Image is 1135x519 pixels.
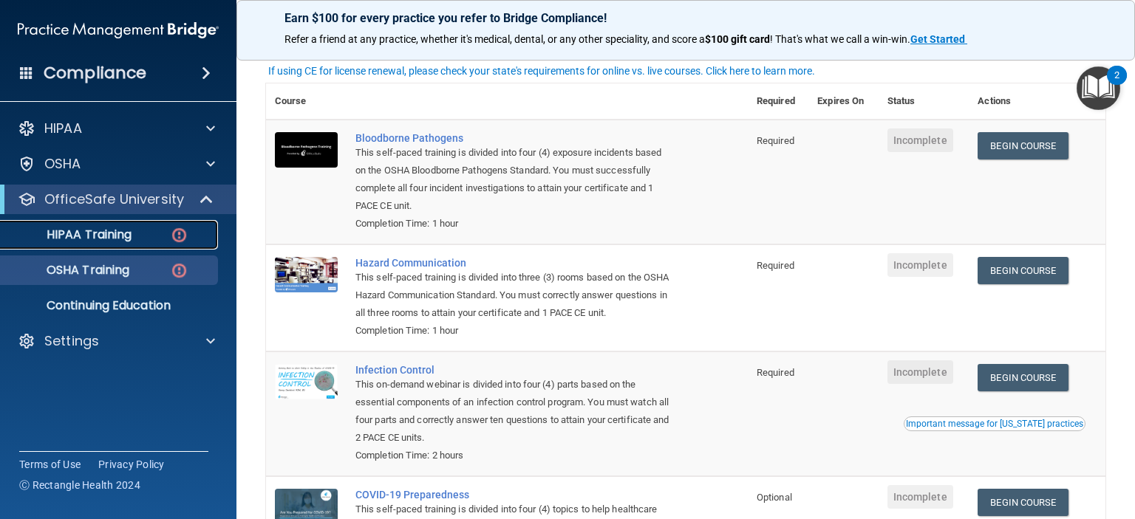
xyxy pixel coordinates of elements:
[284,33,705,45] span: Refer a friend at any practice, whether it's medical, dental, or any other speciality, and score a
[44,63,146,83] h4: Compliance
[1114,75,1119,94] div: 2
[906,419,1083,428] div: Important message for [US_STATE] practices
[910,33,965,45] strong: Get Started
[748,83,808,120] th: Required
[757,260,794,271] span: Required
[10,227,132,242] p: HIPAA Training
[910,33,967,45] a: Get Started
[887,360,953,384] span: Incomplete
[266,63,817,78] button: If using CE for license renewal, please check your state's requirements for online vs. live cours...
[170,226,188,244] img: danger-circle.6113f641.png
[44,155,81,173] p: OSHA
[18,16,219,45] img: PMB logo
[887,128,953,152] span: Incomplete
[19,457,81,472] a: Terms of Use
[1077,66,1120,110] button: Open Resource Center, 2 new notifications
[978,132,1068,159] a: Begin Course
[355,376,674,447] div: This on-demand webinar is divided into four (4) parts based on the essential components of an inf...
[887,253,953,277] span: Incomplete
[266,83,347,120] th: Course
[355,132,674,144] a: Bloodborne Pathogens
[978,364,1068,391] a: Begin Course
[355,364,674,376] a: Infection Control
[355,322,674,340] div: Completion Time: 1 hour
[355,215,674,233] div: Completion Time: 1 hour
[978,489,1068,516] a: Begin Course
[98,457,165,472] a: Privacy Policy
[355,144,674,215] div: This self-paced training is divided into four (4) exposure incidents based on the OSHA Bloodborne...
[18,155,215,173] a: OSHA
[757,367,794,378] span: Required
[355,269,674,322] div: This self-paced training is divided into three (3) rooms based on the OSHA Hazard Communication S...
[770,33,910,45] span: ! That's what we call a win-win.
[757,492,792,503] span: Optional
[284,11,1087,25] p: Earn $100 for every practice you refer to Bridge Compliance!
[18,120,215,137] a: HIPAA
[44,120,82,137] p: HIPAA
[44,190,184,208] p: OfficeSafe University
[904,416,1085,431] button: Read this if you are a dental practitioner in the state of CA
[355,489,674,501] a: COVID-19 Preparedness
[268,66,815,76] div: If using CE for license renewal, please check your state's requirements for online vs. live cours...
[879,83,969,120] th: Status
[969,83,1105,120] th: Actions
[10,298,211,313] p: Continuing Education
[887,485,953,509] span: Incomplete
[170,261,188,280] img: danger-circle.6113f641.png
[705,33,770,45] strong: $100 gift card
[757,135,794,146] span: Required
[18,190,214,208] a: OfficeSafe University
[44,332,99,350] p: Settings
[19,478,140,492] span: Ⓒ Rectangle Health 2024
[978,257,1068,284] a: Begin Course
[808,83,878,120] th: Expires On
[18,332,215,350] a: Settings
[355,447,674,464] div: Completion Time: 2 hours
[355,257,674,269] a: Hazard Communication
[10,263,129,278] p: OSHA Training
